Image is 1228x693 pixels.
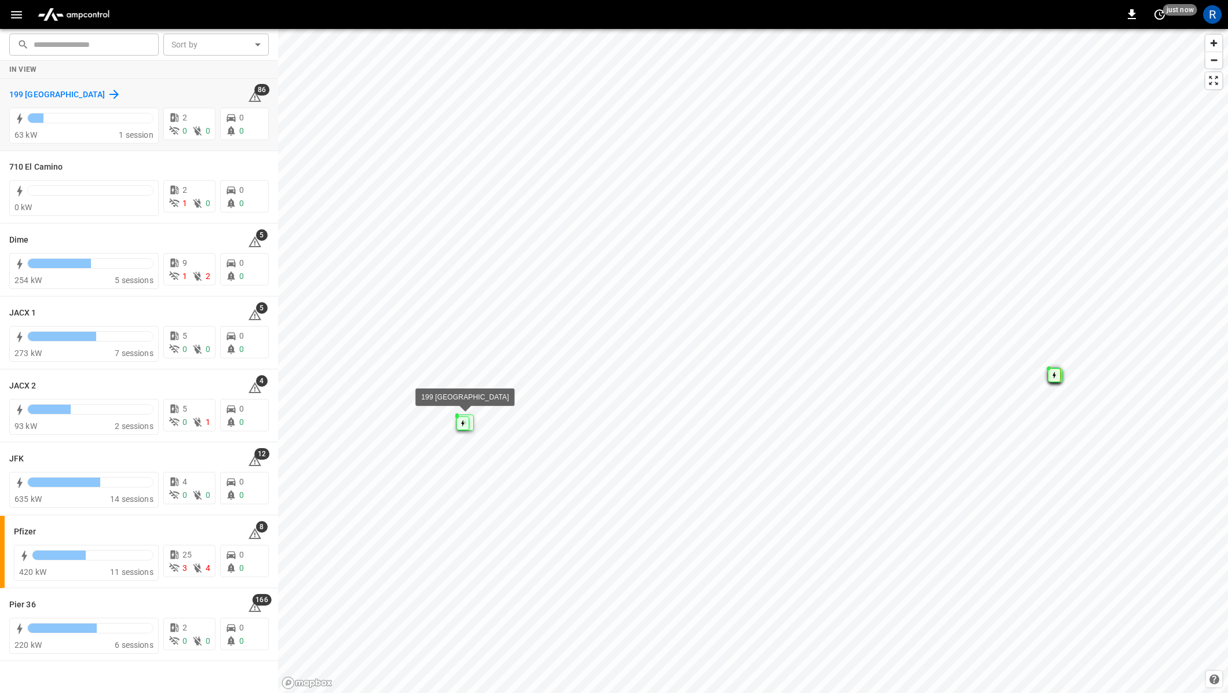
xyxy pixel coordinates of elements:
[9,599,36,611] h6: Pier 36
[33,3,114,25] img: ampcontrol.io logo
[1048,368,1061,382] div: Map marker
[1205,52,1222,68] button: Zoom out
[14,130,37,140] span: 63 kW
[1163,4,1197,16] span: just now
[239,563,244,573] span: 0
[14,276,42,285] span: 254 kW
[182,331,187,340] span: 5
[182,126,187,135] span: 0
[421,391,509,403] div: 199 [GEOGRAPHIC_DATA]
[9,234,28,247] h6: Dime
[9,65,37,74] strong: In View
[14,349,42,358] span: 273 kW
[206,417,210,427] span: 1
[239,477,244,486] span: 0
[206,272,210,281] span: 2
[239,272,244,281] span: 0
[239,113,244,122] span: 0
[239,404,244,413] span: 0
[182,623,187,632] span: 2
[239,623,244,632] span: 0
[182,185,187,195] span: 2
[182,272,187,281] span: 1
[14,526,36,538] h6: Pfizer
[9,307,36,320] h6: JACX 1
[182,199,187,208] span: 1
[256,521,268,533] span: 8
[14,203,32,212] span: 0 kW
[206,199,210,208] span: 0
[239,490,244,500] span: 0
[19,567,46,577] span: 420 kW
[182,550,192,559] span: 25
[110,494,153,504] span: 14 sessions
[254,448,269,460] span: 12
[182,477,187,486] span: 4
[115,349,153,358] span: 7 sessions
[182,490,187,500] span: 0
[206,126,210,135] span: 0
[206,490,210,500] span: 0
[182,258,187,267] span: 9
[115,276,153,285] span: 5 sessions
[1205,35,1222,52] button: Zoom in
[182,344,187,354] span: 0
[456,416,469,430] div: Map marker
[1150,5,1169,24] button: set refresh interval
[239,199,244,208] span: 0
[239,417,244,427] span: 0
[239,126,244,135] span: 0
[182,404,187,413] span: 5
[14,640,42,650] span: 220 kW
[9,453,24,465] h6: JFK
[239,636,244,646] span: 0
[182,563,187,573] span: 3
[1203,5,1222,24] div: profile-icon
[239,331,244,340] span: 0
[14,494,42,504] span: 635 kW
[239,258,244,267] span: 0
[9,89,105,101] h6: 199 Erie
[239,185,244,195] span: 0
[182,113,187,122] span: 2
[256,375,268,387] span: 4
[9,380,36,393] h6: JACX 2
[182,636,187,646] span: 0
[239,344,244,354] span: 0
[282,676,332,690] a: Mapbox homepage
[239,550,244,559] span: 0
[206,344,210,354] span: 0
[256,229,268,241] span: 5
[456,415,474,431] div: Map marker
[252,594,271,606] span: 166
[206,563,210,573] span: 4
[110,567,153,577] span: 11 sessions
[206,636,210,646] span: 0
[14,421,37,431] span: 93 kW
[254,84,269,96] span: 86
[115,640,153,650] span: 6 sessions
[182,417,187,427] span: 0
[119,130,153,140] span: 1 session
[9,161,63,174] h6: 710 El Camino
[256,302,268,314] span: 5
[115,421,153,431] span: 2 sessions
